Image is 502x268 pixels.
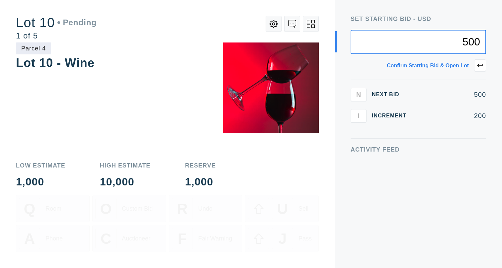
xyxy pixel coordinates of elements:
[100,163,151,168] div: High Estimate
[185,176,216,187] div: 1,000
[16,56,95,70] div: Lot 10 - Wine
[351,109,367,122] button: I
[358,112,360,119] span: I
[387,63,469,68] div: Confirm starting bid & open lot
[16,16,97,29] div: Lot 10
[351,147,486,153] div: Activity Feed
[16,32,97,40] div: 1 of 5
[57,19,97,27] div: Pending
[372,92,412,97] div: Next Bid
[185,163,216,168] div: Reserve
[372,113,412,118] div: Increment
[351,16,486,22] div: Set Starting bid - USD
[417,91,486,98] div: 500
[16,163,65,168] div: Low Estimate
[356,91,361,98] span: N
[100,176,151,187] div: 10,000
[16,42,51,54] div: Parcel 4
[351,88,367,101] button: N
[16,176,65,187] div: 1,000
[417,112,486,119] div: 200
